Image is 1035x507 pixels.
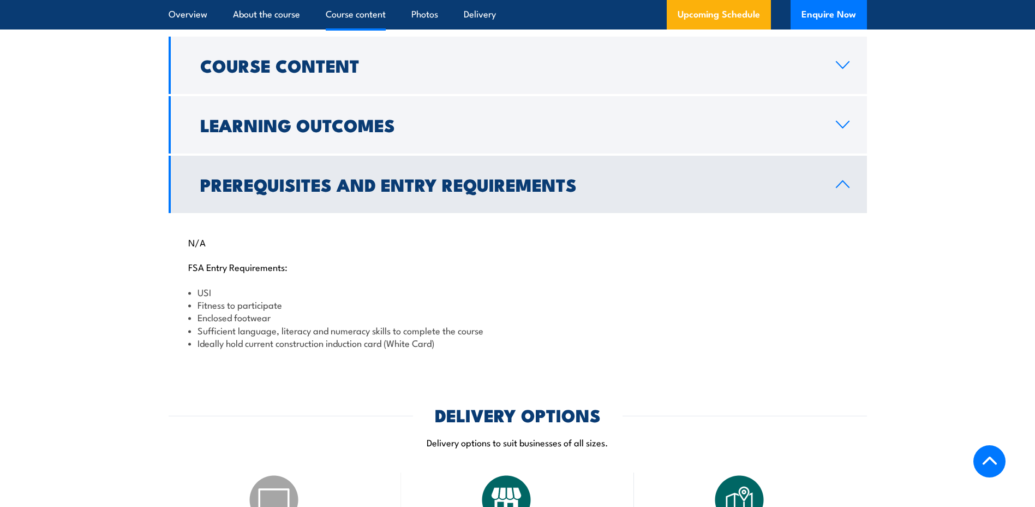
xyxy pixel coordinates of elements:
li: USI [188,286,847,298]
h2: Prerequisites and Entry Requirements [200,176,818,192]
a: Learning Outcomes [169,96,867,154]
li: Ideally hold current construction induction card (White Card) [188,337,847,349]
h2: Course Content [200,57,818,73]
p: Delivery options to suit businesses of all sizes. [169,436,867,449]
li: Fitness to participate [188,298,847,311]
a: Course Content [169,37,867,94]
li: Enclosed footwear [188,311,847,323]
a: Prerequisites and Entry Requirements [169,156,867,213]
p: FSA Entry Requirements: [188,261,847,272]
h2: DELIVERY OPTIONS [435,407,601,422]
p: N/A [188,237,847,247]
h2: Learning Outcomes [200,117,818,132]
li: Sufficient language, literacy and numeracy skills to complete the course [188,324,847,337]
